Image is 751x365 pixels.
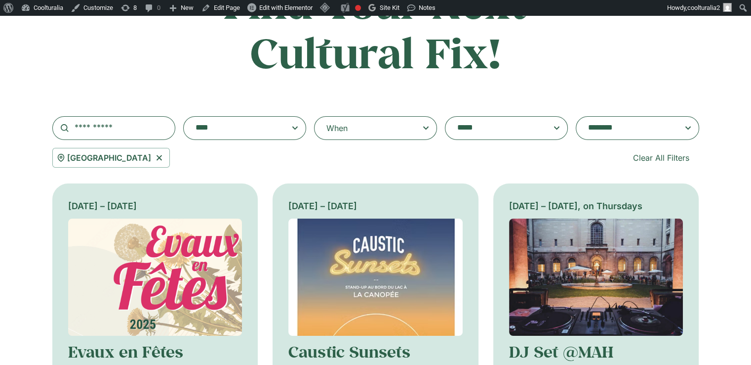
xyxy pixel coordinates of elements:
a: Caustic Sunsets [288,341,410,362]
div: [DATE] – [DATE], on Thursdays [509,199,683,213]
div: [DATE] – [DATE] [288,199,463,213]
img: Coolturalia - DJ Set [509,219,683,336]
span: Site Kit [380,4,399,11]
div: [DATE] – [DATE] [68,199,242,213]
textarea: Search [588,121,667,135]
div: When [326,122,348,134]
textarea: Search [457,121,536,135]
a: Clear All Filters [623,148,699,168]
span: Clear All Filters [633,152,689,164]
span: [GEOGRAPHIC_DATA] [67,152,151,164]
span: Edit with Elementor [259,4,313,11]
div: Needs improvement [355,5,361,11]
a: Evaux en Fêtes [68,341,183,362]
span: coolturalia2 [687,4,720,11]
a: DJ Set @MAH [509,341,613,362]
textarea: Search [196,121,275,135]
